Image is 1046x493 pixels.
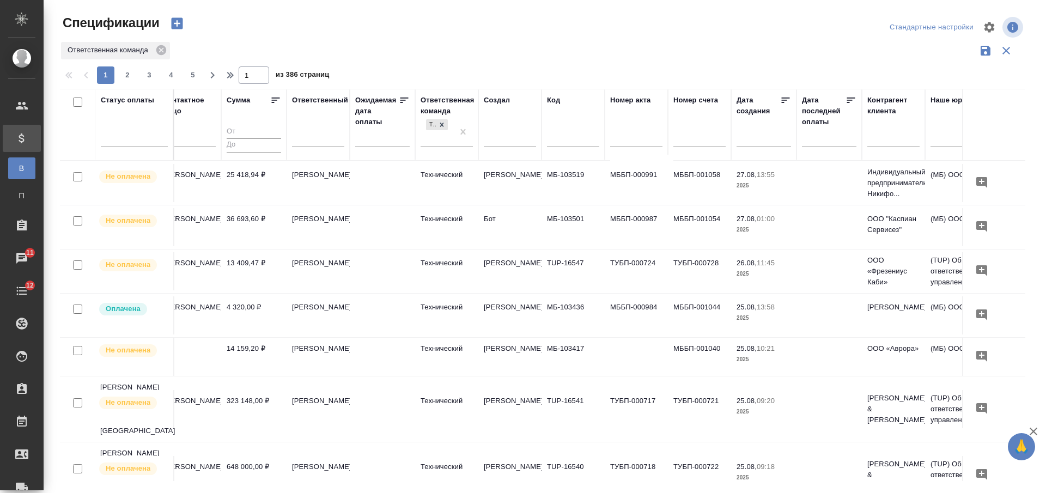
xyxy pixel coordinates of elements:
[737,259,757,267] p: 26.08,
[668,338,731,376] td: МББП-001040
[287,252,350,290] td: [PERSON_NAME]
[1008,433,1035,460] button: 🙏
[542,252,605,290] td: TUP-16547
[426,119,436,131] div: Технический
[757,397,775,405] p: 09:20
[478,164,542,202] td: [PERSON_NAME]
[61,42,170,59] div: Ответственная команда
[542,390,605,428] td: TUP-16541
[287,208,350,246] td: [PERSON_NAME]
[227,95,250,106] div: Сумма
[14,163,30,174] span: В
[478,252,542,290] td: [PERSON_NAME]
[668,296,731,334] td: МББП-001044
[757,303,775,311] p: 13:58
[547,95,560,106] div: Код
[221,252,287,290] td: 13 409,47 ₽
[757,462,775,471] p: 09:18
[867,95,920,117] div: Контрагент клиента
[737,215,757,223] p: 27.08,
[3,277,41,305] a: 12
[158,390,221,428] td: [PERSON_NAME]
[737,344,757,352] p: 25.08,
[14,190,30,201] span: П
[141,66,158,84] button: 3
[1002,17,1025,38] span: Посмотреть информацию
[421,95,475,117] div: Ответственная команда
[867,459,920,491] p: [PERSON_NAME] & [PERSON_NAME]
[478,338,542,376] td: [PERSON_NAME]
[975,40,996,61] button: Сохранить фильтры
[737,313,791,324] p: 2025
[478,390,542,428] td: [PERSON_NAME]
[737,171,757,179] p: 27.08,
[1012,435,1031,458] span: 🙏
[287,164,350,202] td: [PERSON_NAME]
[101,95,154,106] div: Статус оплаты
[106,397,150,408] p: Не оплачена
[60,14,160,32] span: Спецификации
[106,303,141,314] p: Оплачена
[292,95,348,106] div: Ответственный
[887,19,976,36] div: split button
[542,296,605,334] td: МБ-103436
[119,70,136,81] span: 2
[221,338,287,376] td: 14 159,20 ₽
[106,215,150,226] p: Не оплачена
[106,463,150,474] p: Не оплачена
[737,406,791,417] p: 2025
[163,95,216,117] div: Контактное лицо
[478,296,542,334] td: [PERSON_NAME]
[610,95,650,106] div: Номер акта
[276,68,329,84] span: из 386 страниц
[119,66,136,84] button: 2
[478,208,542,246] td: Бот
[737,472,791,483] p: 2025
[605,252,668,290] td: ТУБП-000724
[867,167,920,199] p: Индивидуальный предприниматель Никифо...
[542,338,605,376] td: МБ-103417
[415,390,478,428] td: Технический
[20,280,40,291] span: 12
[164,14,190,33] button: Создать
[287,338,350,376] td: [PERSON_NAME]
[106,345,150,356] p: Не оплачена
[802,95,846,127] div: Дата последней оплаты
[158,208,221,246] td: [PERSON_NAME]
[158,296,221,334] td: [PERSON_NAME]
[867,302,920,313] p: [PERSON_NAME]
[668,164,731,202] td: МББП-001058
[737,269,791,279] p: 2025
[106,259,150,270] p: Не оплачена
[737,95,780,117] div: Дата создания
[8,185,35,206] a: П
[757,215,775,223] p: 01:00
[757,259,775,267] p: 11:45
[737,303,757,311] p: 25.08,
[542,164,605,202] td: МБ-103519
[737,397,757,405] p: 25.08,
[668,252,731,290] td: ТУБП-000728
[184,70,202,81] span: 5
[287,296,350,334] td: [PERSON_NAME]
[605,208,668,246] td: МББП-000987
[221,296,287,334] td: 4 320,00 ₽
[737,462,757,471] p: 25.08,
[737,224,791,235] p: 2025
[20,247,40,258] span: 11
[737,180,791,191] p: 2025
[668,390,731,428] td: ТУБП-000721
[976,14,1002,40] span: Настроить таблицу
[542,208,605,246] td: МБ-103501
[3,245,41,272] a: 11
[162,66,180,84] button: 4
[221,164,287,202] td: 25 418,94 ₽
[287,390,350,428] td: [PERSON_NAME]
[867,214,920,235] p: ООО "Каспиан Сервисез"
[484,95,510,106] div: Создал
[605,164,668,202] td: МББП-000991
[158,338,221,376] td: - -
[867,255,920,288] p: ООО «Фрезениус Каби»
[355,95,399,127] div: Ожидаемая дата оплаты
[931,95,984,106] div: Наше юр. лицо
